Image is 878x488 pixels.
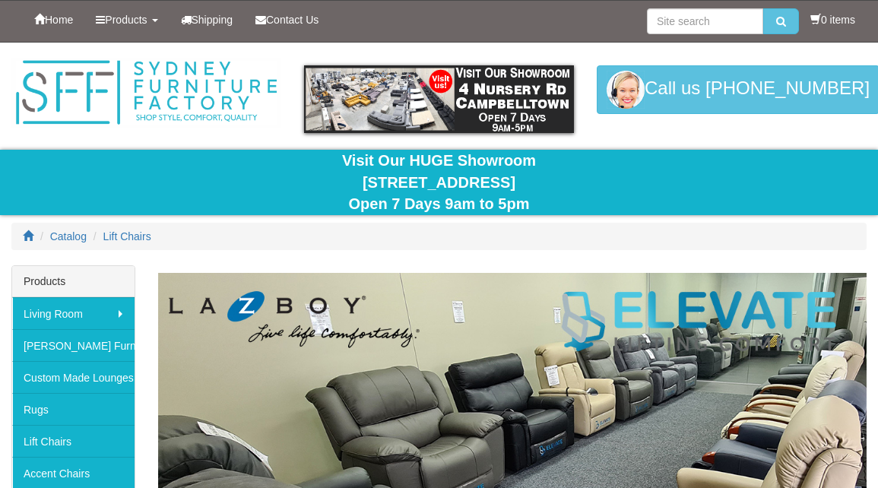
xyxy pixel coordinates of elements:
[810,12,855,27] li: 0 items
[105,14,147,26] span: Products
[11,150,867,215] div: Visit Our HUGE Showroom [STREET_ADDRESS] Open 7 Days 9am to 5pm
[266,14,319,26] span: Contact Us
[12,361,135,393] a: Custom Made Lounges
[192,14,233,26] span: Shipping
[12,329,135,361] a: [PERSON_NAME] Furniture
[11,58,281,128] img: Sydney Furniture Factory
[304,65,574,133] img: showroom.gif
[23,1,84,39] a: Home
[170,1,245,39] a: Shipping
[647,8,763,34] input: Site search
[12,297,135,329] a: Living Room
[50,230,87,242] a: Catalog
[12,266,135,297] div: Products
[45,14,73,26] span: Home
[103,230,151,242] a: Lift Chairs
[12,425,135,457] a: Lift Chairs
[12,393,135,425] a: Rugs
[84,1,169,39] a: Products
[244,1,330,39] a: Contact Us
